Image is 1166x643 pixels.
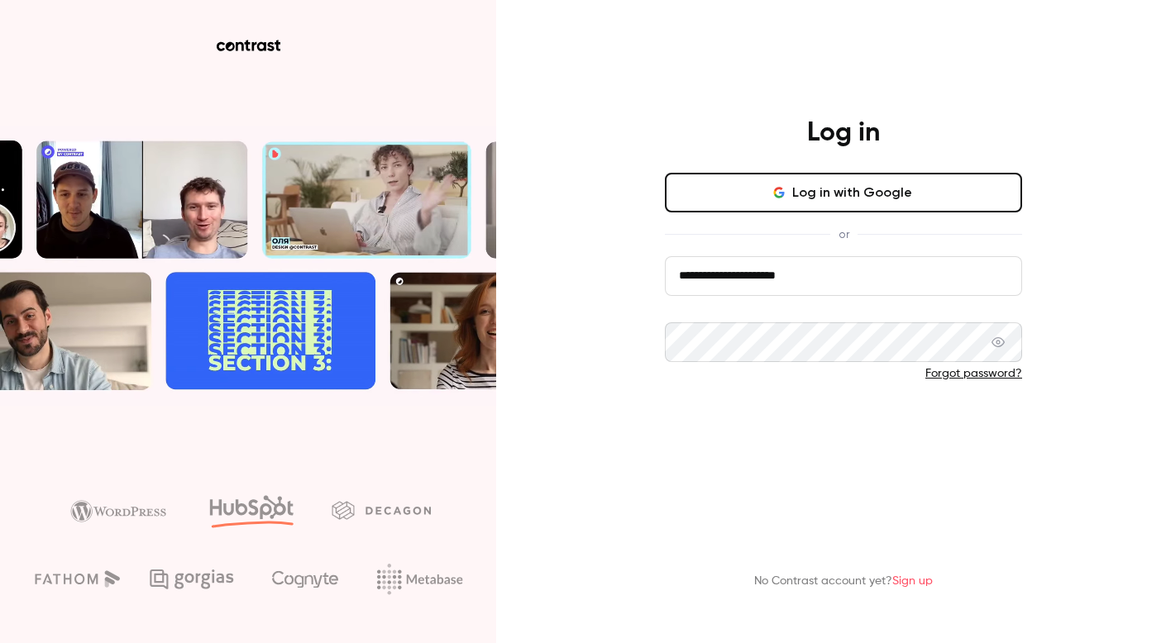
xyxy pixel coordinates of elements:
button: Log in [665,408,1022,448]
a: Sign up [892,575,933,587]
a: Forgot password? [925,368,1022,379]
h4: Log in [807,117,880,150]
button: Log in with Google [665,173,1022,212]
p: No Contrast account yet? [754,573,933,590]
img: decagon [332,501,431,519]
span: or [830,226,858,243]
